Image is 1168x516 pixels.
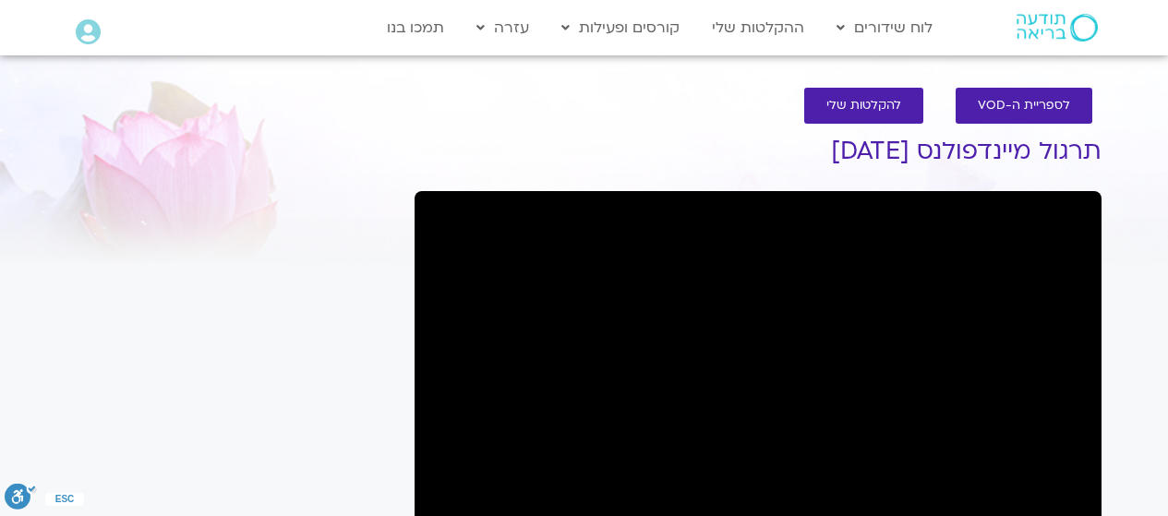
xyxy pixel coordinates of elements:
span: להקלטות שלי [826,99,901,113]
img: תודעה בריאה [1017,14,1098,42]
a: תמכו בנו [378,10,453,45]
a: לוח שידורים [827,10,942,45]
span: לספריית ה-VOD [978,99,1070,113]
a: ההקלטות שלי [703,10,813,45]
h1: תרגול מיינדפולנס [DATE] [415,138,1102,165]
a: קורסים ופעילות [552,10,689,45]
a: עזרה [467,10,538,45]
a: להקלטות שלי [804,88,923,124]
a: לספריית ה-VOD [956,88,1092,124]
